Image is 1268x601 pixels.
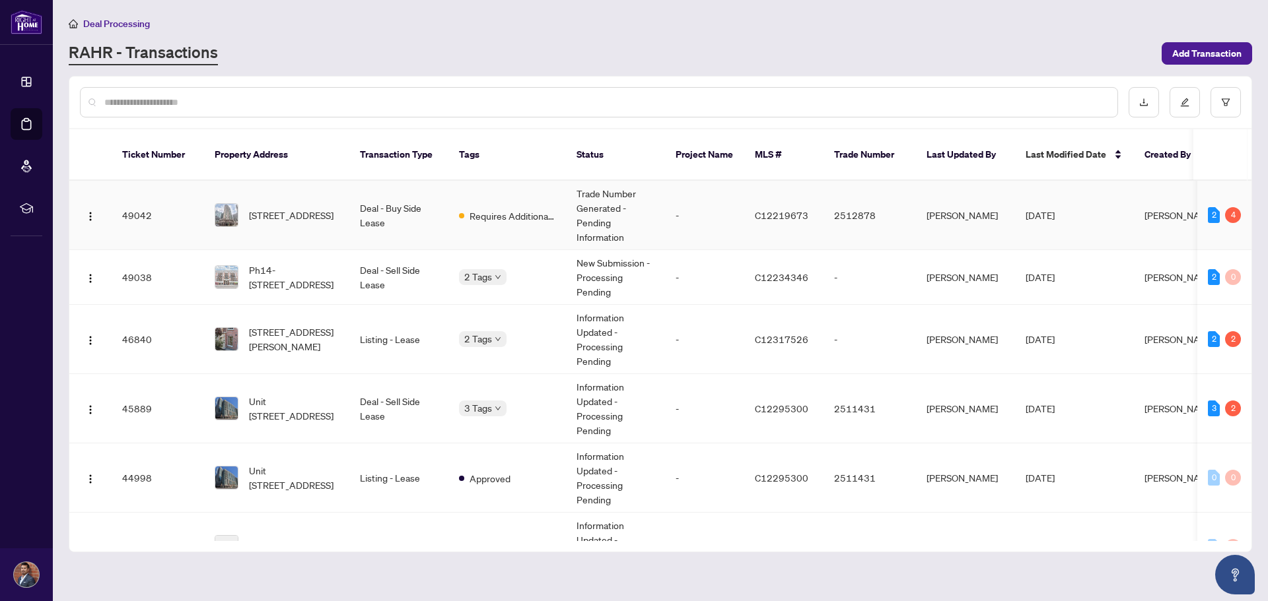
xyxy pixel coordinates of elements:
[80,536,101,557] button: Logo
[1225,331,1241,347] div: 2
[470,471,511,486] span: Approved
[85,404,96,415] img: Logo
[349,374,448,443] td: Deal - Sell Side Lease
[916,443,1015,513] td: [PERSON_NAME]
[566,513,665,582] td: Information Updated - Processing Pending
[349,305,448,374] td: Listing - Lease
[249,208,334,222] span: [STREET_ADDRESS]
[824,181,916,250] td: 2512878
[112,513,204,582] td: 43705
[1026,472,1055,484] span: [DATE]
[1221,98,1230,107] span: filter
[80,267,101,288] button: Logo
[1145,402,1216,414] span: [PERSON_NAME]
[916,305,1015,374] td: [PERSON_NAME]
[1225,539,1241,555] div: 0
[349,250,448,305] td: Deal - Sell Side Lease
[665,250,744,305] td: -
[69,42,218,65] a: RAHR - Transactions
[1208,470,1220,486] div: 0
[11,10,42,34] img: logo
[69,19,78,28] span: home
[1211,87,1241,117] button: filter
[1180,98,1189,107] span: edit
[566,129,665,181] th: Status
[495,274,501,280] span: down
[80,398,101,419] button: Logo
[916,129,1015,181] th: Last Updated By
[566,181,665,250] td: Trade Number Generated - Pending Information
[1162,42,1252,65] button: Add Transaction
[824,513,916,582] td: -
[249,325,339,354] span: [STREET_ADDRESS][PERSON_NAME]
[85,273,96,284] img: Logo
[1170,87,1200,117] button: edit
[1026,402,1055,414] span: [DATE]
[464,400,492,416] span: 3 Tags
[1145,333,1216,345] span: [PERSON_NAME]
[1225,207,1241,223] div: 4
[665,513,744,582] td: -
[1208,207,1220,223] div: 2
[1145,271,1216,283] span: [PERSON_NAME]
[112,374,204,443] td: 45889
[448,129,566,181] th: Tags
[1208,539,1220,555] div: 0
[85,474,96,484] img: Logo
[566,250,665,305] td: New Submission - Processing Pending
[755,402,808,414] span: C12295300
[249,394,339,423] span: Unit [STREET_ADDRESS]
[215,466,238,489] img: thumbnail-img
[495,336,501,342] span: down
[80,205,101,226] button: Logo
[1134,129,1213,181] th: Created By
[1015,129,1134,181] th: Last Modified Date
[1129,87,1159,117] button: download
[249,463,339,492] span: Unit [STREET_ADDRESS]
[1225,269,1241,285] div: 0
[112,181,204,250] td: 49042
[1026,333,1055,345] span: [DATE]
[495,405,501,412] span: down
[349,129,448,181] th: Transaction Type
[80,329,101,350] button: Logo
[1225,400,1241,416] div: 2
[824,250,916,305] td: -
[665,181,744,250] td: -
[665,305,744,374] td: -
[1139,98,1148,107] span: download
[215,536,238,558] img: thumbnail-img
[916,250,1015,305] td: [PERSON_NAME]
[85,211,96,222] img: Logo
[85,335,96,346] img: Logo
[916,374,1015,443] td: [PERSON_NAME]
[14,562,39,587] img: Profile Icon
[1225,470,1241,486] div: 0
[1026,147,1106,162] span: Last Modified Date
[744,129,824,181] th: MLS #
[665,443,744,513] td: -
[215,266,238,288] img: thumbnail-img
[112,305,204,374] td: 46840
[1145,472,1216,484] span: [PERSON_NAME]
[755,209,808,221] span: C12219673
[1172,43,1242,64] span: Add Transaction
[112,129,204,181] th: Ticket Number
[566,305,665,374] td: Information Updated - Processing Pending
[1208,400,1220,416] div: 3
[566,443,665,513] td: Information Updated - Processing Pending
[470,540,511,555] span: Approved
[112,443,204,513] td: 44998
[1145,209,1216,221] span: [PERSON_NAME]
[249,540,334,554] span: [STREET_ADDRESS]
[470,208,555,223] span: Requires Additional Docs
[215,204,238,226] img: thumbnail-img
[1208,269,1220,285] div: 2
[755,472,808,484] span: C12295300
[665,129,744,181] th: Project Name
[665,374,744,443] td: -
[916,181,1015,250] td: [PERSON_NAME]
[349,181,448,250] td: Deal - Buy Side Lease
[824,305,916,374] td: -
[204,129,349,181] th: Property Address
